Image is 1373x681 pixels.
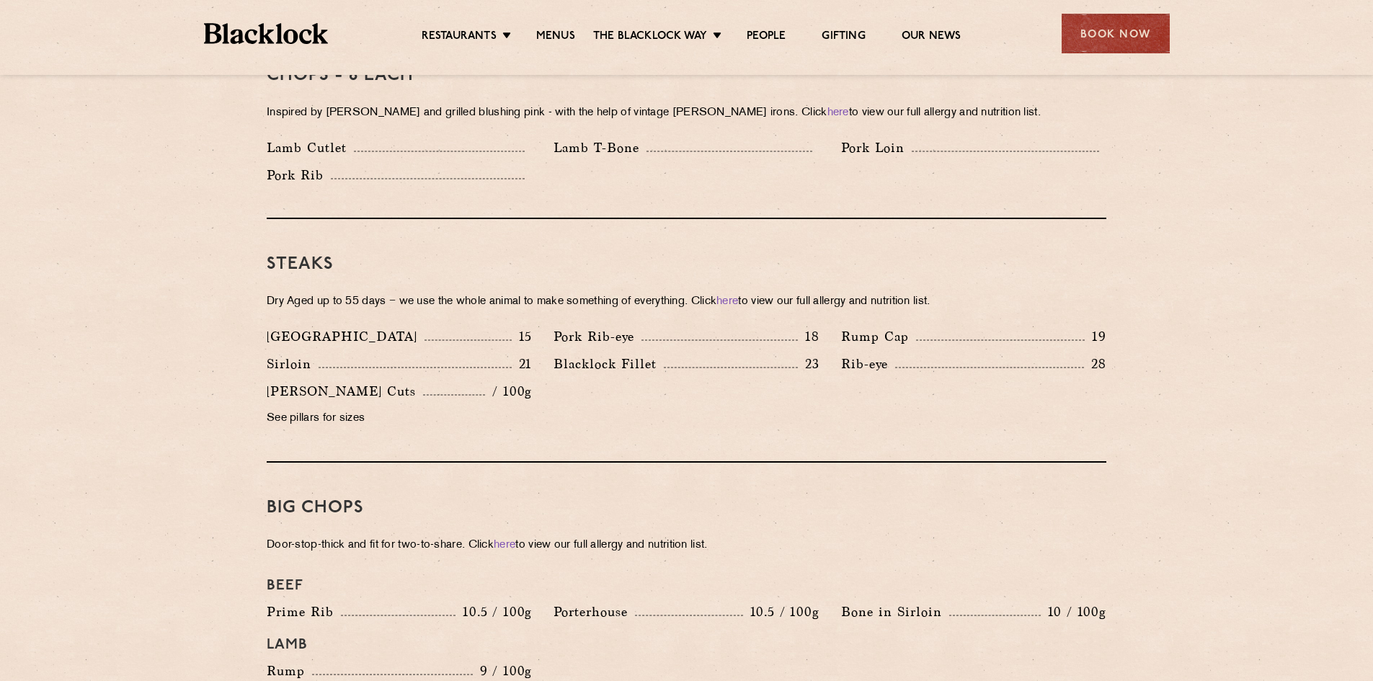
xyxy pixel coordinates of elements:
[554,138,646,158] p: Lamb T-Bone
[841,326,916,347] p: Rump Cap
[267,103,1106,123] p: Inspired by [PERSON_NAME] and grilled blushing pink - with the help of vintage [PERSON_NAME] iron...
[512,327,533,346] p: 15
[267,66,1106,85] h3: Chops - 8 each
[267,577,1106,595] h4: Beef
[267,255,1106,274] h3: Steaks
[1085,327,1106,346] p: 19
[554,354,664,374] p: Blacklock Fillet
[536,30,575,45] a: Menus
[494,540,515,551] a: here
[593,30,707,45] a: The Blacklock Way
[1041,602,1106,621] p: 10 / 100g
[267,381,423,401] p: [PERSON_NAME] Cuts
[267,326,425,347] p: [GEOGRAPHIC_DATA]
[841,138,912,158] p: Pork Loin
[1084,355,1106,373] p: 28
[485,382,532,401] p: / 100g
[267,165,331,185] p: Pork Rib
[512,355,533,373] p: 21
[822,30,865,45] a: Gifting
[473,662,533,680] p: 9 / 100g
[204,23,329,44] img: BL_Textured_Logo-footer-cropped.svg
[456,602,532,621] p: 10.5 / 100g
[841,354,895,374] p: Rib-eye
[267,661,312,681] p: Rump
[902,30,961,45] a: Our News
[798,327,819,346] p: 18
[841,602,949,622] p: Bone in Sirloin
[267,138,354,158] p: Lamb Cutlet
[554,602,635,622] p: Porterhouse
[798,355,819,373] p: 23
[267,636,1106,654] h4: Lamb
[743,602,819,621] p: 10.5 / 100g
[267,499,1106,517] h3: Big Chops
[267,409,532,429] p: See pillars for sizes
[827,107,849,118] a: here
[267,354,319,374] p: Sirloin
[267,535,1106,556] p: Door-stop-thick and fit for two-to-share. Click to view our full allergy and nutrition list.
[747,30,786,45] a: People
[267,602,341,622] p: Prime Rib
[267,292,1106,312] p: Dry Aged up to 55 days − we use the whole animal to make something of everything. Click to view o...
[554,326,641,347] p: Pork Rib-eye
[422,30,497,45] a: Restaurants
[1062,14,1170,53] div: Book Now
[716,296,738,307] a: here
